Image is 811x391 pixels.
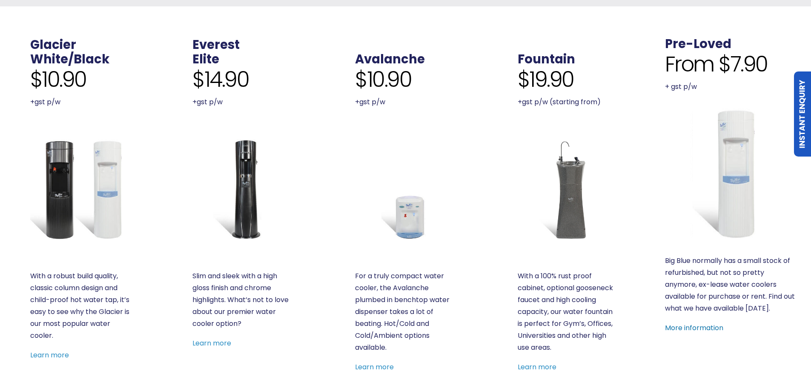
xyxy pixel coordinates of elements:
[192,67,249,92] span: $14.90
[30,51,109,68] a: White/Black
[30,67,86,92] span: $10.90
[755,335,799,379] iframe: Chatbot
[518,51,575,68] a: Fountain
[518,139,619,240] a: Fountain
[30,96,131,108] p: +gst p/w
[355,36,358,53] span: .
[665,35,731,52] a: Pre-Loved
[30,270,131,342] p: With a robust build quality, classic column design and child-proof hot water tap, it’s easy to se...
[355,67,411,92] span: $10.90
[355,96,456,108] p: +gst p/w
[192,51,219,68] a: Elite
[192,96,293,108] p: +gst p/w
[665,108,797,240] a: Refurbished
[665,81,797,93] p: + gst p/w
[192,270,293,330] p: Slim and sleek with a high gloss finish and chrome highlights. What’s not to love about our premi...
[30,139,131,240] a: Glacier White or Black
[192,36,240,53] a: Everest
[355,139,456,240] a: Avalanche
[518,36,521,53] span: .
[355,51,425,68] a: Avalanche
[518,362,556,372] a: Learn more
[665,323,723,333] a: More information
[518,96,619,108] p: +gst p/w (starting from)
[192,139,293,240] a: Everest Elite
[794,71,811,157] a: Instant Enquiry
[518,67,574,92] span: $19.90
[30,36,76,53] a: Glacier
[665,51,768,77] span: From $7.90
[665,21,668,38] span: .
[192,338,231,348] a: Learn more
[355,362,394,372] a: Learn more
[30,350,69,360] a: Learn more
[665,255,797,314] p: Big Blue normally has a small stock of refurbished, but not so pretty anymore, ex-lease water coo...
[355,270,456,354] p: For a truly compact water cooler, the Avalanche plumbed in benchtop water dispenser takes a lot o...
[518,270,619,354] p: With a 100% rust proof cabinet, optional gooseneck faucet and high cooling capacity, our water fo...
